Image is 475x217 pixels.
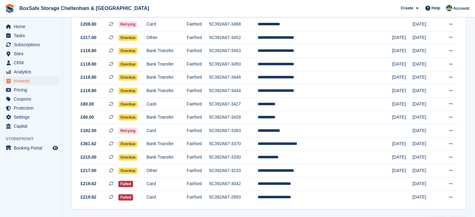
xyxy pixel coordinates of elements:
[3,31,59,40] a: menu
[3,86,59,94] a: menu
[412,71,438,84] td: [DATE]
[146,31,187,44] td: Other
[14,95,51,103] span: Coupons
[209,58,258,71] td: 5C392A67-3450
[187,124,209,138] td: Fairford
[5,4,14,13] img: stora-icon-8386f47178a22dfd0bd8f6a31ec36ba5ce8667c1dd55bd0f319d3a0aa187defe.svg
[14,122,51,131] span: Capital
[14,86,51,94] span: Pricing
[187,177,209,191] td: Fairford
[209,137,258,151] td: 5C392A67-3370
[209,84,258,98] td: 5C392A67-3444
[412,44,438,58] td: [DATE]
[392,44,412,58] td: [DATE]
[14,104,51,112] span: Protection
[146,84,187,98] td: Bank Transfer
[187,18,209,31] td: Fairford
[146,44,187,58] td: Bank Transfer
[14,22,51,31] span: Home
[187,58,209,71] td: Fairford
[432,5,440,11] span: Help
[209,44,258,58] td: 5C392A67-3453
[453,5,469,12] span: Account
[187,111,209,124] td: Fairford
[14,31,51,40] span: Tasks
[209,71,258,84] td: 5C392A67-3446
[209,111,258,124] td: 5C392A67-3428
[146,190,187,204] td: Card
[392,58,412,71] td: [DATE]
[14,40,51,49] span: Subscriptions
[81,34,96,41] span: £217.00
[3,144,59,152] a: menu
[412,58,438,71] td: [DATE]
[118,48,137,54] span: Overdue
[209,31,258,44] td: 5C392A67-3452
[187,164,209,177] td: Fairford
[392,151,412,164] td: [DATE]
[209,177,258,191] td: 5C392A67-3042
[3,95,59,103] a: menu
[81,47,96,54] span: £118.80
[209,124,258,138] td: 5C392A67-3393
[412,97,438,111] td: [DATE]
[118,35,137,41] span: Overdue
[146,124,187,138] td: Card
[81,21,96,27] span: £208.80
[118,128,137,134] span: Retrying
[146,97,187,111] td: Cash
[3,76,59,85] a: menu
[81,74,96,81] span: £118.80
[392,71,412,84] td: [DATE]
[6,136,62,142] span: Storefront
[392,31,412,44] td: [DATE]
[187,97,209,111] td: Fairford
[81,87,96,94] span: £118.80
[118,114,137,121] span: Overdue
[3,113,59,121] a: menu
[146,151,187,164] td: Bank Transfer
[14,49,51,58] span: Sites
[187,151,209,164] td: Fairford
[81,61,96,67] span: £118.80
[392,137,412,151] td: [DATE]
[412,190,438,204] td: [DATE]
[81,180,96,187] span: £219.62
[81,167,96,174] span: £217.00
[146,18,187,31] td: Card
[118,181,133,187] span: Failed
[118,88,137,94] span: Overdue
[81,141,96,147] span: £361.62
[146,58,187,71] td: Bank Transfer
[412,124,438,138] td: [DATE]
[187,31,209,44] td: Fairford
[3,104,59,112] a: menu
[392,97,412,111] td: [DATE]
[146,177,187,191] td: Card
[81,127,96,134] span: £182.50
[209,18,258,31] td: 5C392A67-3468
[187,84,209,98] td: Fairford
[118,141,137,147] span: Overdue
[118,74,137,81] span: Overdue
[81,154,96,160] span: £215.00
[81,114,94,121] span: £80.00
[401,5,413,11] span: Create
[118,154,137,160] span: Overdue
[392,84,412,98] td: [DATE]
[3,49,59,58] a: menu
[392,164,412,177] td: [DATE]
[146,111,187,124] td: Bank Transfer
[209,97,258,111] td: 5C392A67-3427
[412,84,438,98] td: [DATE]
[3,58,59,67] a: menu
[81,194,96,200] span: £219.62
[146,137,187,151] td: Bank Transfer
[118,21,137,27] span: Retrying
[14,76,51,85] span: Invoices
[3,22,59,31] a: menu
[118,168,137,174] span: Overdue
[392,111,412,124] td: [DATE]
[14,113,51,121] span: Settings
[146,71,187,84] td: Bank Transfer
